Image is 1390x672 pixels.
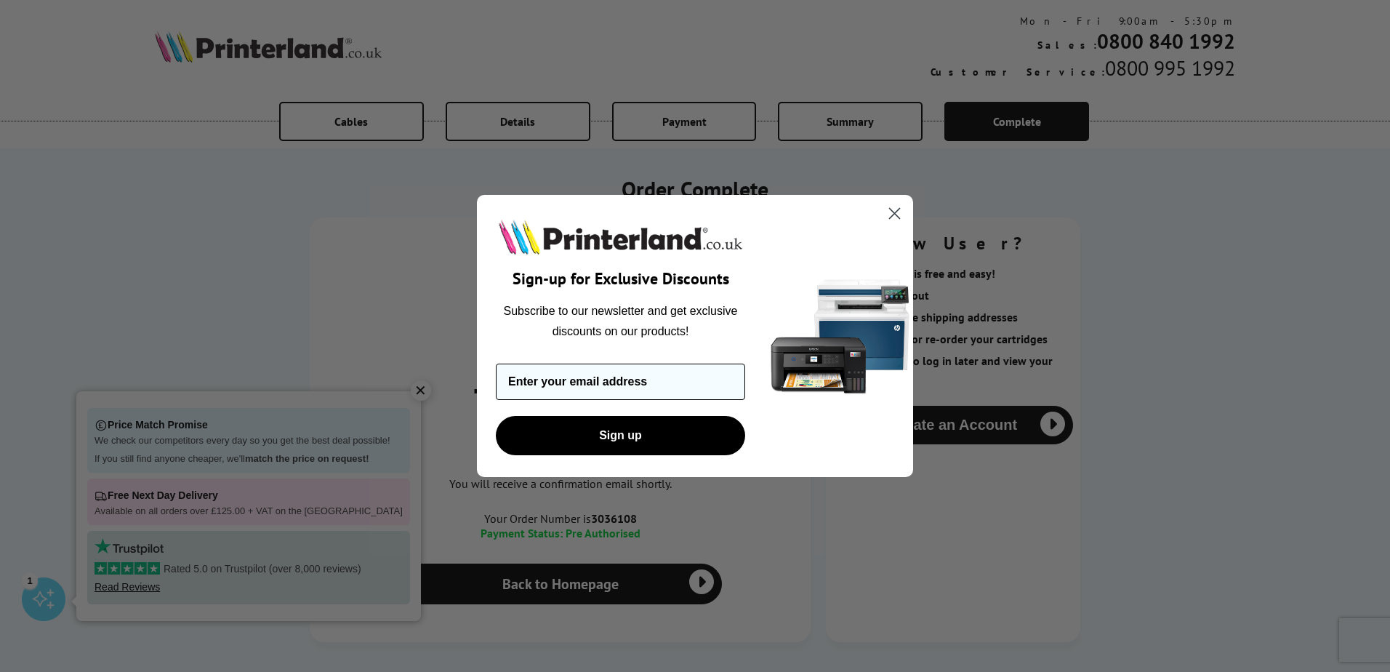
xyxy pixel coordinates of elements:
img: Printerland.co.uk [496,217,745,257]
span: Subscribe to our newsletter and get exclusive discounts on our products! [504,305,738,337]
button: Sign up [496,416,745,455]
span: Sign-up for Exclusive Discounts [513,268,729,289]
img: 5290a21f-4df8-4860-95f4-ea1e8d0e8904.png [768,195,913,478]
input: Enter your email address [496,364,745,400]
button: Close dialog [882,201,907,226]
